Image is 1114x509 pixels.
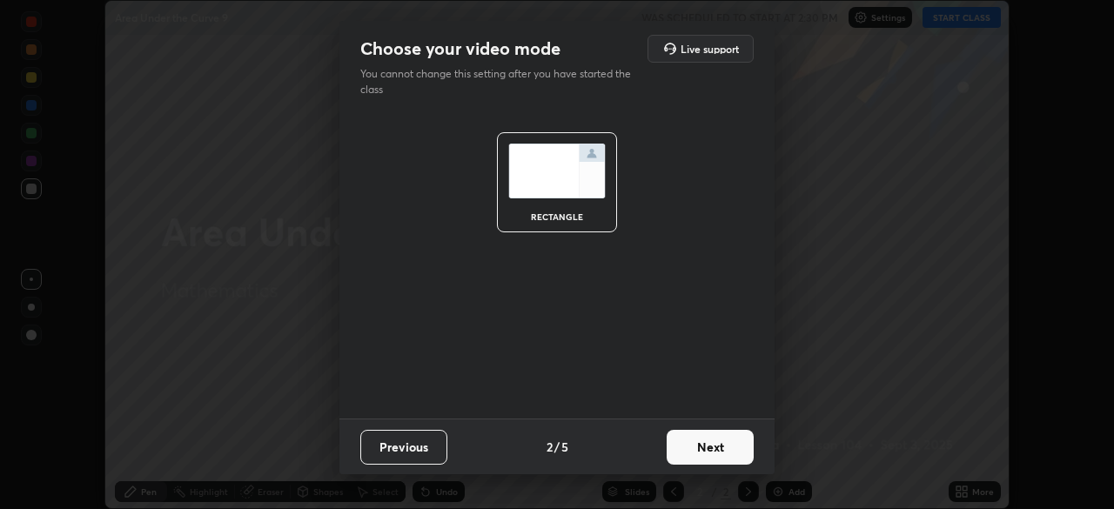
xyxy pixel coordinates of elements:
[561,438,568,456] h4: 5
[360,430,447,465] button: Previous
[360,66,642,97] p: You cannot change this setting after you have started the class
[522,212,592,221] div: rectangle
[681,44,739,54] h5: Live support
[667,430,754,465] button: Next
[554,438,560,456] h4: /
[508,144,606,198] img: normalScreenIcon.ae25ed63.svg
[547,438,553,456] h4: 2
[360,37,560,60] h2: Choose your video mode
